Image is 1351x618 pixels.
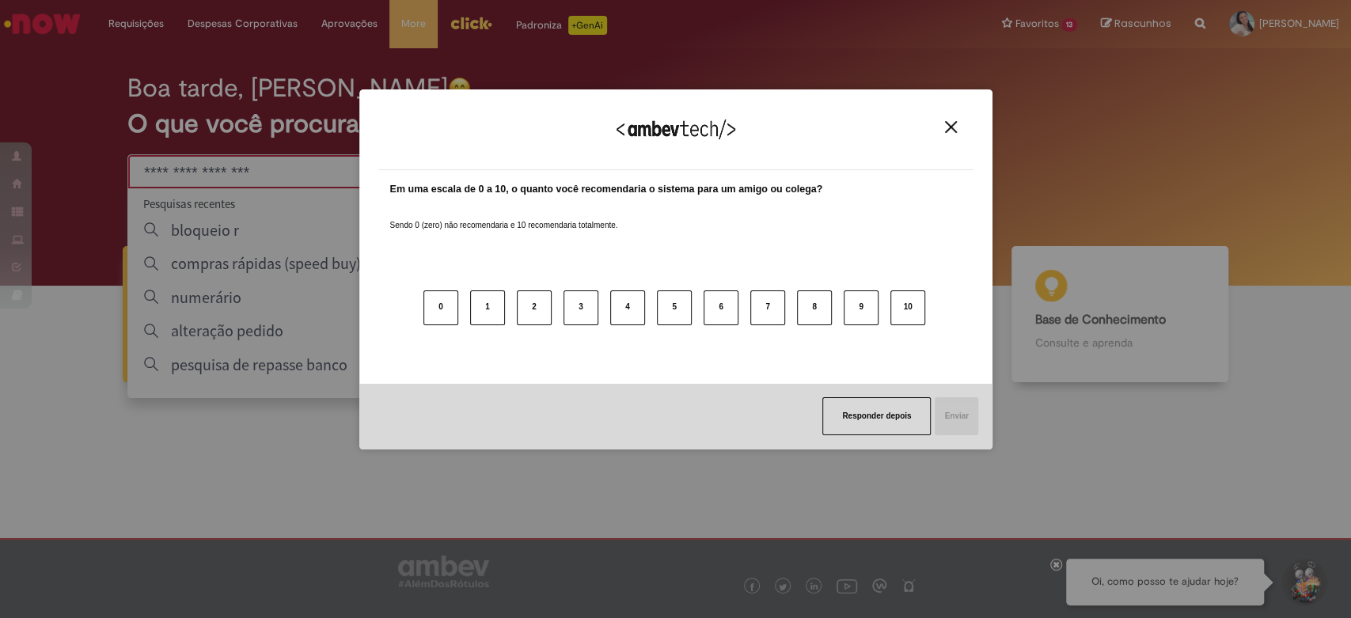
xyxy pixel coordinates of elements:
[657,290,692,325] button: 5
[517,290,552,325] button: 2
[704,290,738,325] button: 6
[797,290,832,325] button: 8
[890,290,925,325] button: 10
[423,290,458,325] button: 0
[617,119,735,139] img: Logo Ambevtech
[610,290,645,325] button: 4
[945,121,957,133] img: Close
[390,182,823,197] label: Em uma escala de 0 a 10, o quanto você recomendaria o sistema para um amigo ou colega?
[564,290,598,325] button: 3
[844,290,879,325] button: 9
[470,290,505,325] button: 1
[750,290,785,325] button: 7
[390,201,618,231] label: Sendo 0 (zero) não recomendaria e 10 recomendaria totalmente.
[822,397,931,435] button: Responder depois
[940,120,962,134] button: Close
